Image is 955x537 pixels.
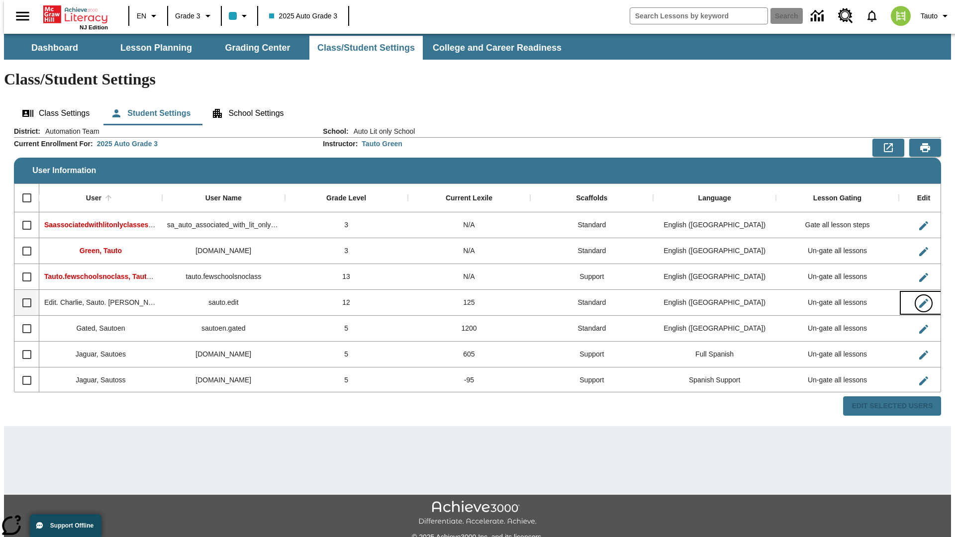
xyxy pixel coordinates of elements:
div: tauto.fewschoolsnoclass [162,264,285,290]
div: N/A [408,264,531,290]
button: Edit User [914,345,934,365]
span: Edit. Charlie, Sauto. Charlie [44,298,166,306]
button: Dashboard [5,36,104,60]
div: Un-gate all lessons [776,264,899,290]
div: Un-gate all lessons [776,367,899,393]
div: Class/Student Settings [14,101,941,125]
button: Export to CSV [872,139,904,157]
button: Class Settings [14,101,97,125]
div: Un-gate all lessons [776,290,899,316]
div: 5 [285,367,408,393]
div: Support [530,342,653,367]
div: Spanish Support [653,367,776,393]
div: sa_auto_associated_with_lit_only_classes [162,212,285,238]
div: Un-gate all lessons [776,342,899,367]
button: Class color is light blue. Change class color [225,7,254,25]
button: Lesson Planning [106,36,206,60]
a: Resource Center, Will open in new tab [832,2,859,29]
button: Print Preview [909,139,941,157]
div: sautoes.jaguar [162,342,285,367]
span: Automation Team [40,126,99,136]
button: Edit User [914,242,934,262]
div: Standard [530,316,653,342]
span: Grade 3 [175,11,200,21]
input: search field [630,8,767,24]
span: Saassociatedwithlitonlyclasses, Saassociatedwithlitonlyclasses [44,221,256,229]
span: User Information [32,166,96,175]
div: 12 [285,290,408,316]
div: Lesson Gating [813,194,861,203]
span: EN [137,11,146,21]
div: Support [530,264,653,290]
div: English (US) [653,290,776,316]
div: 13 [285,264,408,290]
span: Tauto.fewschoolsnoclass, Tauto.fewschoolsnoclass [44,272,216,280]
div: 3 [285,238,408,264]
div: Tauto Green [362,139,402,149]
div: Un-gate all lessons [776,238,899,264]
span: Green, Tauto [80,247,122,255]
div: 5 [285,342,408,367]
span: Tauto [921,11,938,21]
span: Support Offline [50,522,94,529]
a: Home [43,4,108,24]
img: Achieve3000 Differentiate Accelerate Achieve [418,501,537,526]
div: Scaffolds [576,194,607,203]
div: Un-gate all lessons [776,316,899,342]
div: SubNavbar [4,34,951,60]
div: Edit [917,194,930,203]
div: Home [43,3,108,30]
button: Select a new avatar [885,3,917,29]
a: Data Center [805,2,832,30]
div: tauto.green [162,238,285,264]
button: Open side menu [8,1,37,31]
button: Edit User [914,216,934,236]
span: Jaguar, Sautoes [76,350,126,358]
span: Jaguar, Sautoss [76,376,125,384]
button: Edit User [914,293,934,313]
h2: Current Enrollment For : [14,140,93,148]
button: Grading Center [208,36,307,60]
button: Language: EN, Select a language [132,7,164,25]
h2: Instructor : [323,140,358,148]
div: Gate all lesson steps [776,212,899,238]
div: English (US) [653,264,776,290]
button: Student Settings [102,101,198,125]
div: User Information [14,126,941,416]
span: NJ Edition [80,24,108,30]
div: User [86,194,101,203]
button: Profile/Settings [917,7,955,25]
button: Grade: Grade 3, Select a grade [171,7,218,25]
h1: Class/Student Settings [4,70,951,89]
div: Support [530,367,653,393]
h2: District : [14,127,40,136]
div: 3 [285,212,408,238]
span: 2025 Auto Grade 3 [269,11,338,21]
div: 5 [285,316,408,342]
div: N/A [408,212,531,238]
div: Language [698,194,731,203]
button: Support Offline [30,514,101,537]
img: avatar image [891,6,911,26]
div: N/A [408,238,531,264]
div: English (US) [653,316,776,342]
button: College and Career Readiness [425,36,570,60]
a: Notifications [859,3,885,29]
div: 2025 Auto Grade 3 [97,139,158,149]
div: Grade Level [326,194,366,203]
div: English (US) [653,238,776,264]
h2: School : [323,127,348,136]
div: -95 [408,367,531,393]
div: Standard [530,238,653,264]
div: 605 [408,342,531,367]
button: School Settings [203,101,291,125]
span: Gated, Sautoen [76,324,125,332]
div: Full Spanish [653,342,776,367]
div: Current Lexile [446,194,492,203]
span: Auto Lit only School [349,126,415,136]
button: Edit User [914,268,934,287]
div: Standard [530,290,653,316]
div: SubNavbar [4,36,571,60]
button: Edit User [914,319,934,339]
div: sauto.edit [162,290,285,316]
